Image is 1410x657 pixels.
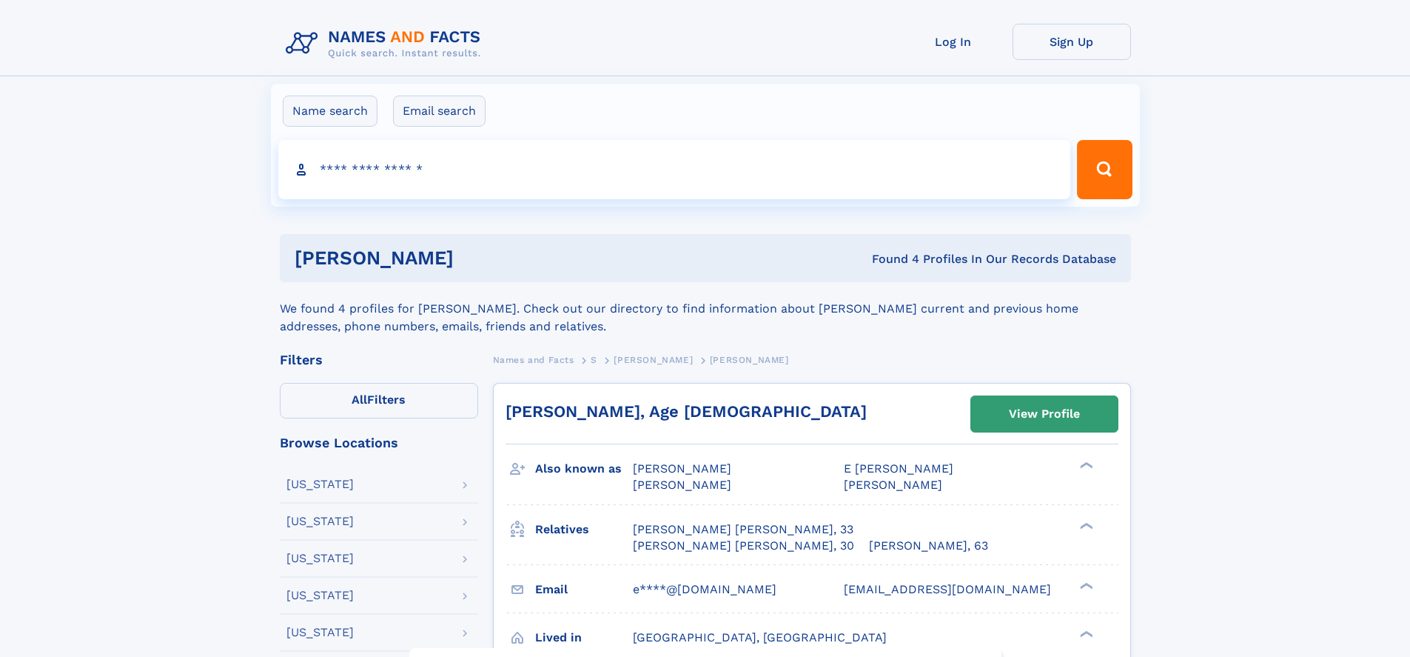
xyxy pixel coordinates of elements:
[506,402,867,421] a: [PERSON_NAME], Age [DEMOGRAPHIC_DATA]
[844,478,942,492] span: [PERSON_NAME]
[535,517,633,542] h3: Relatives
[894,24,1013,60] a: Log In
[710,355,789,365] span: [PERSON_NAME]
[286,590,354,601] div: [US_STATE]
[614,350,693,369] a: [PERSON_NAME]
[591,350,597,369] a: S
[633,478,731,492] span: [PERSON_NAME]
[280,282,1131,336] div: We found 4 profiles for [PERSON_NAME]. Check out our directory to find information about [PERSON_...
[1009,397,1080,431] div: View Profile
[280,353,478,367] div: Filters
[844,582,1051,596] span: [EMAIL_ADDRESS][DOMAIN_NAME]
[535,577,633,602] h3: Email
[295,249,663,267] h1: [PERSON_NAME]
[535,456,633,481] h3: Also known as
[393,96,486,127] label: Email search
[662,251,1116,267] div: Found 4 Profiles In Our Records Database
[1076,581,1094,590] div: ❯
[286,478,354,490] div: [US_STATE]
[1013,24,1131,60] a: Sign Up
[283,96,377,127] label: Name search
[591,355,597,365] span: S
[278,140,1071,199] input: search input
[971,396,1118,432] a: View Profile
[286,516,354,527] div: [US_STATE]
[633,538,854,554] a: [PERSON_NAME] [PERSON_NAME], 30
[1076,629,1094,638] div: ❯
[1076,461,1094,470] div: ❯
[280,24,493,64] img: Logo Names and Facts
[633,630,887,644] span: [GEOGRAPHIC_DATA], [GEOGRAPHIC_DATA]
[633,521,853,538] a: [PERSON_NAME] [PERSON_NAME], 33
[280,436,478,450] div: Browse Locations
[286,553,354,564] div: [US_STATE]
[535,625,633,650] h3: Lived in
[1076,521,1094,530] div: ❯
[844,461,953,476] span: E [PERSON_NAME]
[1077,140,1132,199] button: Search Button
[869,538,988,554] a: [PERSON_NAME], 63
[493,350,574,369] a: Names and Facts
[286,627,354,638] div: [US_STATE]
[280,383,478,418] label: Filters
[352,393,367,407] span: All
[633,461,731,476] span: [PERSON_NAME]
[614,355,693,365] span: [PERSON_NAME]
